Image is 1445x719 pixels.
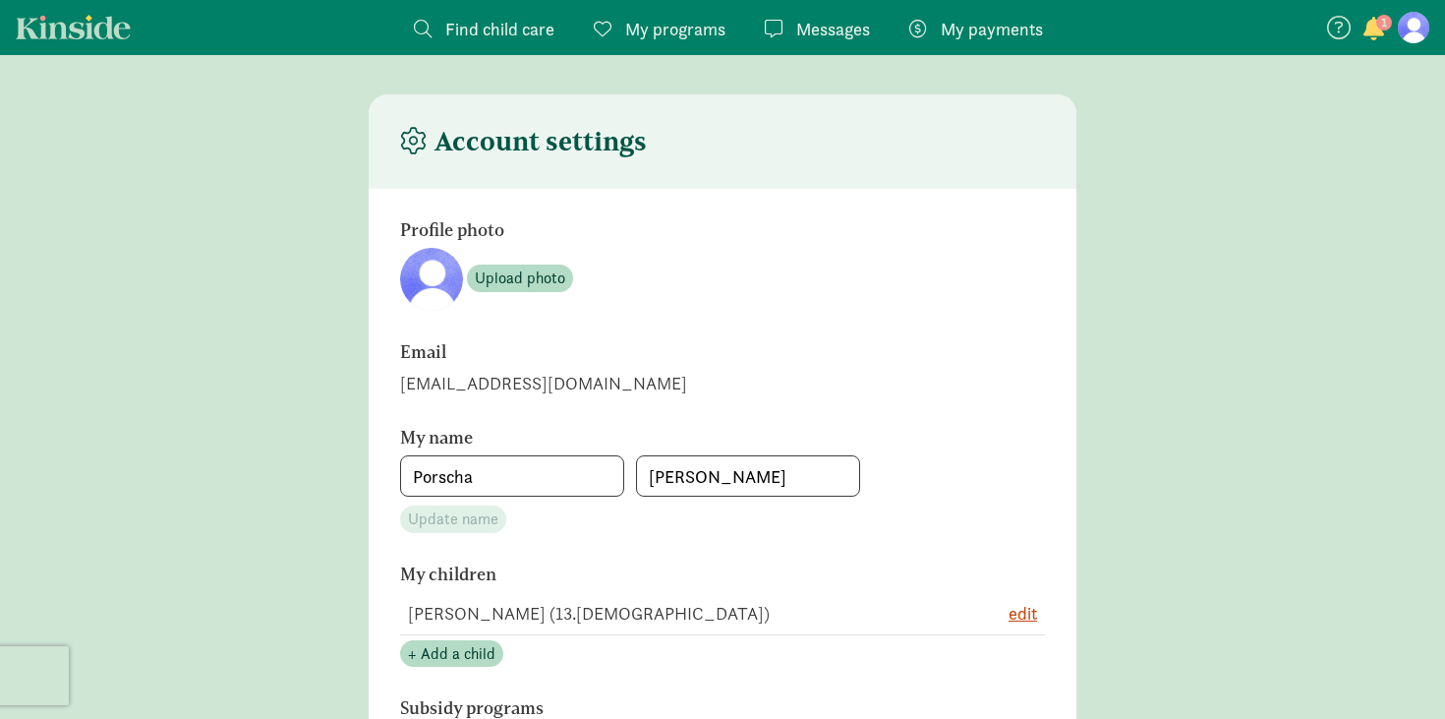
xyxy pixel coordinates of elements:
[16,15,131,39] a: Kinside
[637,456,859,496] input: Last name
[400,592,947,635] td: [PERSON_NAME] (13.[DEMOGRAPHIC_DATA])
[475,267,565,290] span: Upload photo
[400,220,941,240] h6: Profile photo
[408,642,495,666] span: + Add a child
[408,508,498,531] span: Update name
[796,16,870,42] span: Messages
[1360,18,1388,43] button: 1
[400,565,941,584] h6: My children
[400,370,1045,396] div: [EMAIL_ADDRESS][DOMAIN_NAME]
[400,428,941,448] h6: My name
[467,265,573,292] button: Upload photo
[445,16,554,42] span: Find child care
[625,16,725,42] span: My programs
[941,16,1043,42] span: My payments
[400,640,503,668] button: + Add a child
[1376,15,1392,30] span: 1
[400,506,506,533] button: Update name
[400,698,941,718] h6: Subsidy programs
[401,456,623,496] input: First name
[400,342,941,362] h6: Email
[400,126,647,157] h4: Account settings
[1009,600,1037,627] button: edit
